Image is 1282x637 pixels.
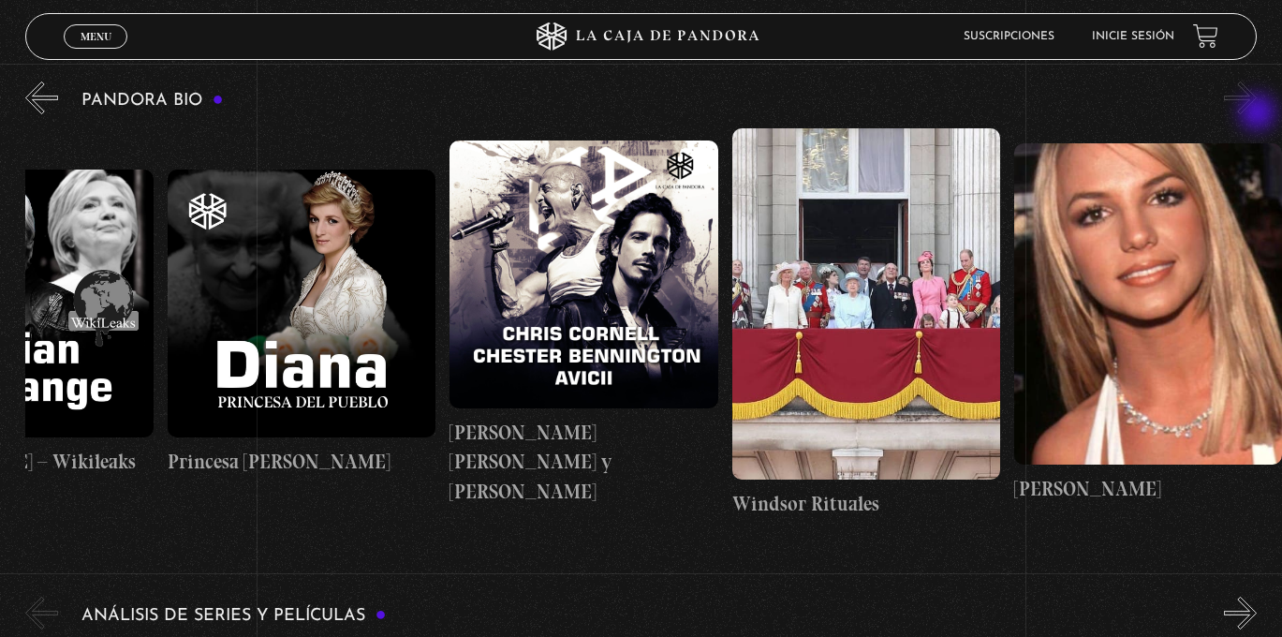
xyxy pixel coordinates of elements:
[81,92,223,110] h3: Pandora Bio
[1014,128,1282,519] a: [PERSON_NAME]
[1092,31,1174,42] a: Inicie sesión
[74,46,118,59] span: Cerrar
[1193,23,1218,49] a: View your shopping cart
[168,447,435,477] h4: Princesa [PERSON_NAME]
[1224,597,1257,630] button: Next
[1224,81,1257,114] button: Next
[449,418,717,507] h4: [PERSON_NAME] [PERSON_NAME] y [PERSON_NAME]
[168,128,435,519] a: Princesa [PERSON_NAME]
[1014,474,1282,504] h4: [PERSON_NAME]
[732,489,1000,519] h4: Windsor Rituales
[81,31,111,42] span: Menu
[732,128,1000,519] a: Windsor Rituales
[81,607,386,625] h3: Análisis de series y películas
[25,81,58,114] button: Previous
[25,597,58,630] button: Previous
[449,128,717,519] a: [PERSON_NAME] [PERSON_NAME] y [PERSON_NAME]
[964,31,1054,42] a: Suscripciones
